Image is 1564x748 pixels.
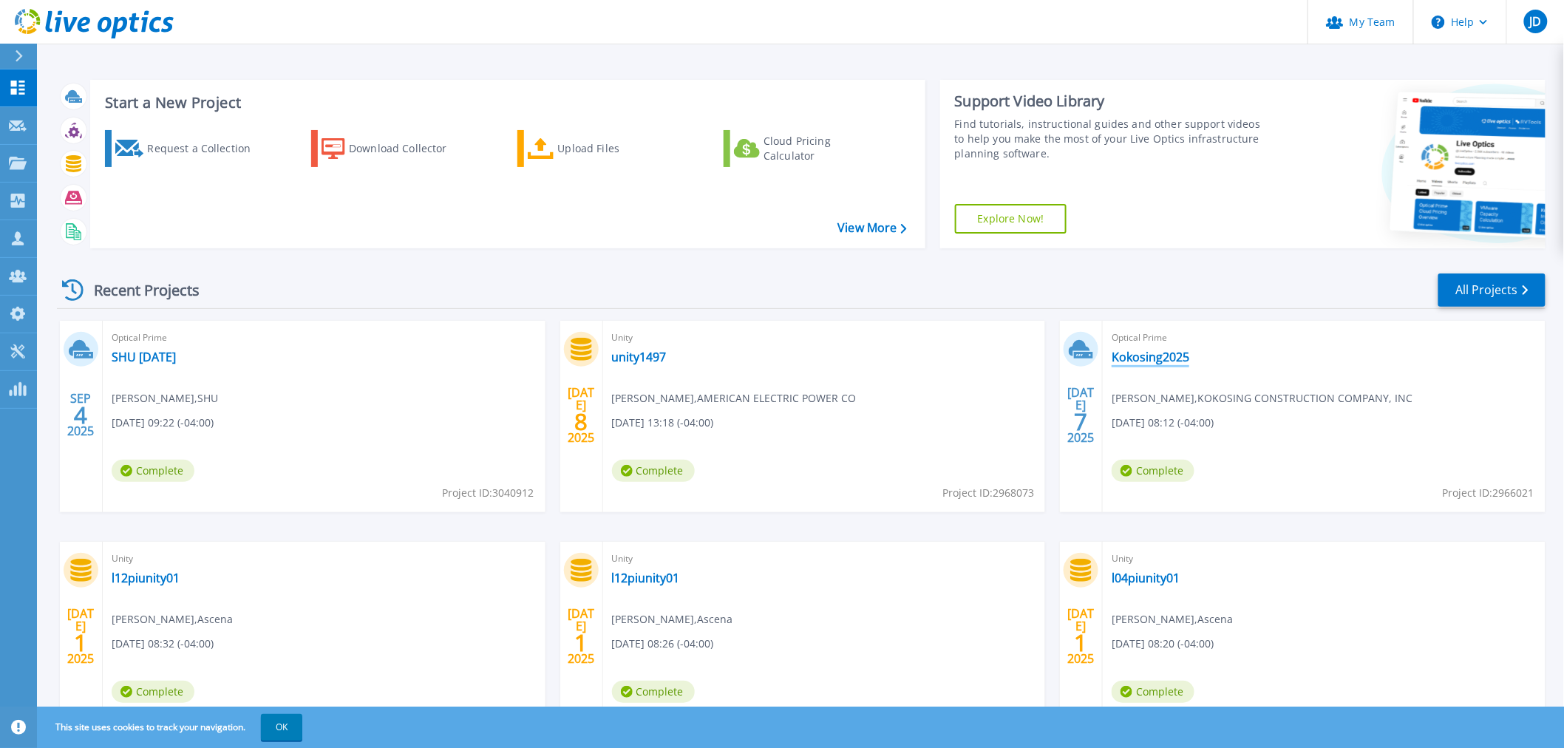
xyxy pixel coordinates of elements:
span: Project ID: 2968073 [942,485,1034,501]
span: [DATE] 13:18 (-04:00) [612,415,714,431]
span: Complete [612,681,695,703]
span: 1 [1075,636,1088,649]
span: Unity [1112,551,1537,567]
span: [PERSON_NAME] , AMERICAN ELECTRIC POWER CO [612,390,857,407]
a: Explore Now! [955,204,1067,234]
a: View More [837,221,906,235]
a: All Projects [1438,273,1546,307]
div: [DATE] 2025 [567,388,595,442]
button: OK [261,714,302,741]
span: [DATE] 08:20 (-04:00) [1112,636,1214,652]
span: Optical Prime [1112,330,1537,346]
div: [DATE] 2025 [1067,609,1095,663]
a: Download Collector [311,130,476,167]
span: [PERSON_NAME] , Ascena [112,611,233,628]
span: Project ID: 2966021 [1443,485,1534,501]
span: [DATE] 08:32 (-04:00) [112,636,214,652]
div: [DATE] 2025 [1067,388,1095,442]
div: [DATE] 2025 [567,609,595,663]
span: [PERSON_NAME] , Ascena [612,611,733,628]
span: [DATE] 08:12 (-04:00) [1112,415,1214,431]
span: [DATE] 09:22 (-04:00) [112,415,214,431]
a: SHU [DATE] [112,350,176,364]
span: JD [1529,16,1541,27]
div: Upload Files [558,134,676,163]
span: 8 [574,415,588,428]
span: 7 [1075,415,1088,428]
a: Cloud Pricing Calculator [724,130,888,167]
span: 4 [74,409,87,421]
span: Unity [612,330,1037,346]
a: l12piunity01 [612,571,680,585]
span: Complete [112,460,194,482]
div: Download Collector [349,134,467,163]
div: Cloud Pricing Calculator [764,134,882,163]
a: l04piunity01 [1112,571,1180,585]
div: [DATE] 2025 [67,609,95,663]
div: Request a Collection [147,134,265,163]
span: Unity [112,551,537,567]
span: 1 [74,636,87,649]
a: Upload Files [517,130,682,167]
span: Optical Prime [112,330,537,346]
span: [PERSON_NAME] , KOKOSING CONSTRUCTION COMPANY, INC [1112,390,1412,407]
a: Request a Collection [105,130,270,167]
span: Complete [112,681,194,703]
span: Unity [612,551,1037,567]
a: unity1497 [612,350,667,364]
span: Complete [1112,460,1194,482]
span: [PERSON_NAME] , Ascena [1112,611,1233,628]
div: Find tutorials, instructional guides and other support videos to help you make the most of your L... [955,117,1265,161]
span: Complete [612,460,695,482]
a: Kokosing2025 [1112,350,1189,364]
span: Project ID: 3040912 [443,485,534,501]
span: This site uses cookies to track your navigation. [41,714,302,741]
a: l12piunity01 [112,571,180,585]
h3: Start a New Project [105,95,906,111]
div: Support Video Library [955,92,1265,111]
span: [PERSON_NAME] , SHU [112,390,218,407]
span: [DATE] 08:26 (-04:00) [612,636,714,652]
span: Complete [1112,681,1194,703]
span: 1 [574,636,588,649]
div: SEP 2025 [67,388,95,442]
div: Recent Projects [57,272,220,308]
